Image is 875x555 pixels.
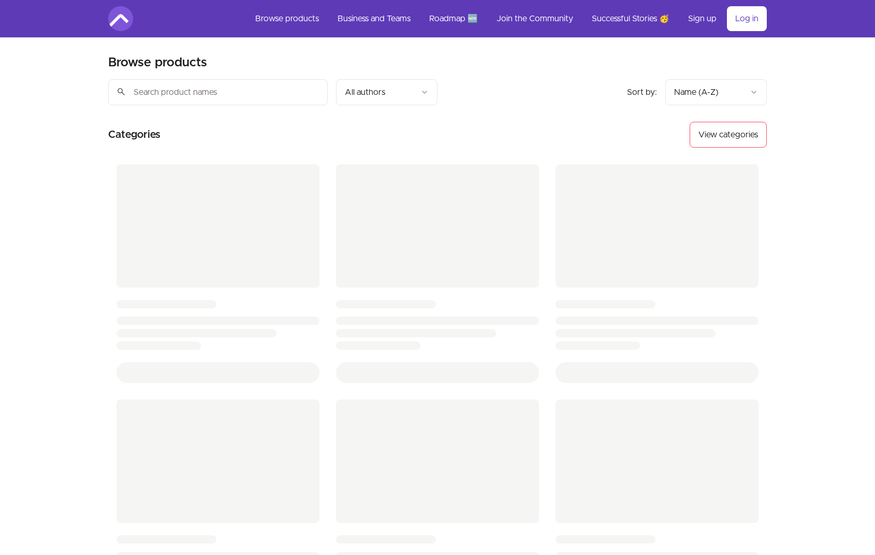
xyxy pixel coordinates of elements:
[329,6,419,31] a: Business and Teams
[108,79,328,105] input: Search product names
[421,6,486,31] a: Roadmap 🆕
[680,6,725,31] a: Sign up
[108,54,207,71] h1: Browse products
[247,6,327,31] a: Browse products
[690,122,767,148] button: View categories
[247,6,767,31] nav: Main
[108,6,133,31] img: Amigoscode logo
[627,88,657,96] span: Sort by:
[108,122,161,148] h2: Categories
[727,6,767,31] a: Log in
[336,79,437,105] button: Filter by author
[116,84,126,99] span: search
[665,79,767,105] button: Product sort options
[488,6,581,31] a: Join the Community
[584,6,678,31] a: Successful Stories 🥳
